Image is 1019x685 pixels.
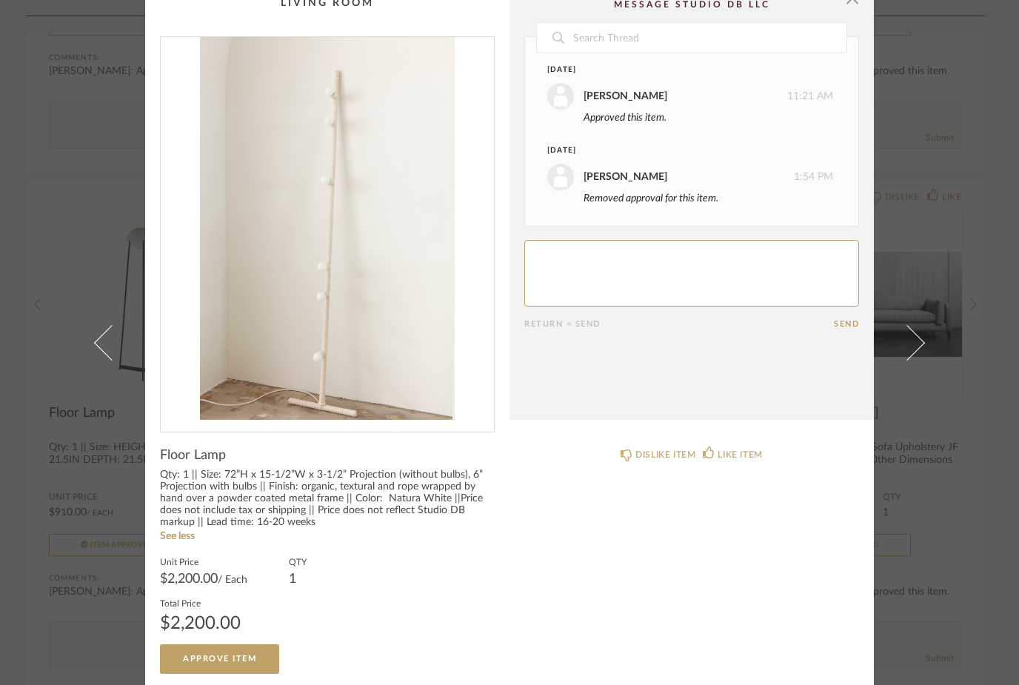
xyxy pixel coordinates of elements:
div: Approved this item. [584,110,833,126]
a: See less [160,531,195,541]
span: $2,200.00 [160,572,218,586]
img: 229241ef-2459-4e69-be80-019e8adc2505_1000x1000.jpg [161,37,494,420]
div: Return = Send [524,319,834,329]
div: Qty: 1 || Size: 72”H x 15-1/2”W x 3-1/2” Projection (without bulbs), 6” Projection with bulbs || ... [160,470,495,529]
label: QTY [289,555,307,567]
div: [PERSON_NAME] [584,88,667,104]
div: $2,200.00 [160,615,241,632]
div: 1 [289,573,307,585]
div: LIKE ITEM [718,447,762,462]
div: [DATE] [547,145,806,156]
span: / Each [218,575,247,585]
div: [DATE] [547,64,806,76]
div: 11:21 AM [547,83,833,110]
span: Floor Lamp [160,447,226,464]
button: Send [834,319,859,329]
button: Approve Item [160,644,279,674]
label: Unit Price [160,555,247,567]
div: DISLIKE ITEM [635,447,695,462]
div: Removed approval for this item. [584,190,833,207]
span: Approve Item [183,655,256,663]
div: 1:54 PM [547,164,833,190]
div: [PERSON_NAME] [584,169,667,185]
input: Search Thread [572,23,846,53]
label: Total Price [160,597,241,609]
div: 0 [161,37,494,420]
